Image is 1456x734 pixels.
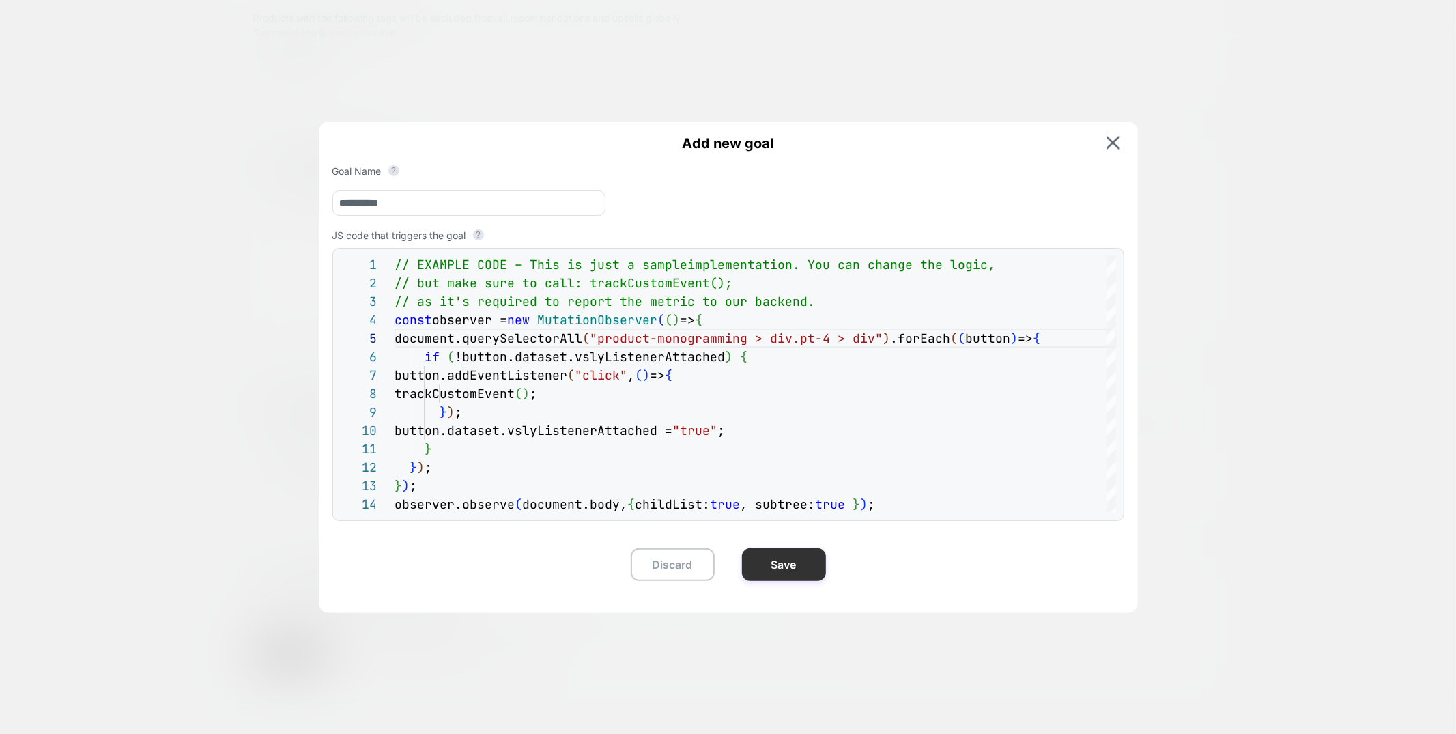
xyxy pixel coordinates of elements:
[522,496,627,512] span: document.body,
[635,496,710,512] span: childList:
[340,421,377,440] div: 10
[860,496,868,512] span: )
[815,496,845,512] span: true
[635,367,642,383] span: (
[395,386,515,401] span: trackCustomEvent
[425,460,432,475] span: ;
[340,440,377,458] div: 11
[395,496,515,512] span: observer.observe
[853,496,860,512] span: }
[515,496,522,512] span: (
[425,441,432,457] span: }
[868,496,875,512] span: ;
[340,477,377,495] div: 13
[340,384,377,403] div: 8
[665,367,672,383] span: {
[627,496,635,512] span: {
[402,478,410,494] span: )
[395,423,672,438] span: button.dataset.vslyListenerAttached =
[717,423,725,438] span: ;
[410,460,417,475] span: }
[340,366,377,384] div: 7
[627,367,635,383] span: ,
[455,404,462,420] span: ;
[395,478,402,494] span: }
[417,460,425,475] span: )
[340,458,377,477] div: 12
[650,367,665,383] span: =>
[410,478,417,494] span: ;
[340,403,377,421] div: 9
[522,386,530,401] span: )
[447,404,455,420] span: )
[340,495,377,513] div: 14
[672,423,717,438] span: "true"
[395,367,567,383] span: button.addEventListener
[567,367,575,383] span: (
[575,367,627,383] span: "click"
[440,404,447,420] span: }
[740,496,815,512] span: , subtree:
[530,386,537,401] span: ;
[515,386,522,401] span: (
[710,496,740,512] span: true
[642,367,650,383] span: )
